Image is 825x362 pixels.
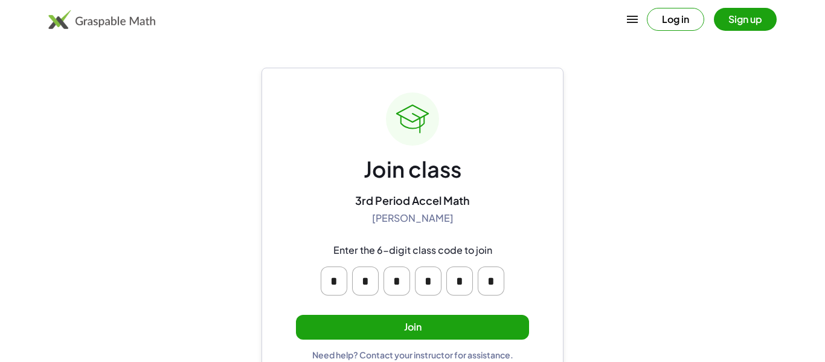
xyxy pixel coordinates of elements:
input: Please enter OTP character 6 [478,267,504,296]
div: Join class [364,155,461,184]
button: Sign up [714,8,777,31]
input: Please enter OTP character 1 [321,267,347,296]
input: Please enter OTP character 2 [352,267,379,296]
button: Log in [647,8,704,31]
input: Please enter OTP character 4 [415,267,441,296]
div: Enter the 6-digit class code to join [333,244,492,257]
input: Please enter OTP character 3 [384,267,410,296]
button: Join [296,315,529,340]
div: Need help? Contact your instructor for assistance. [312,349,513,360]
div: [PERSON_NAME] [372,212,454,225]
div: 3rd Period Accel Math [355,193,470,207]
input: Please enter OTP character 5 [446,267,473,296]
